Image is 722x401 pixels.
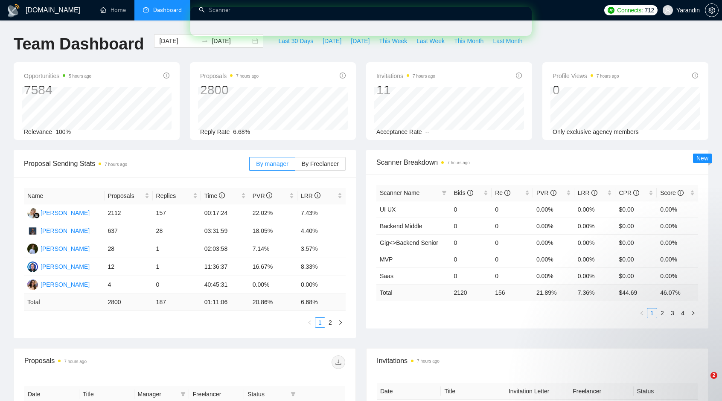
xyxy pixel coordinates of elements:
span: Invitations [376,71,435,81]
a: 2 [326,318,335,327]
td: 03:31:59 [201,222,249,240]
button: Last 30 Days [274,34,318,48]
span: [DATE] [323,36,341,46]
span: Profile Views [553,71,619,81]
a: searchScanner [199,6,230,14]
span: -- [425,128,429,135]
td: 0.00% [657,251,698,267]
span: info-circle [692,73,698,78]
td: 40:45:31 [201,276,249,294]
li: Next Page [335,317,346,328]
span: PVR [536,189,556,196]
a: 1 [647,308,657,318]
span: Proposals [200,71,259,81]
span: By manager [256,160,288,167]
span: info-circle [504,190,510,196]
span: Last 30 Days [278,36,313,46]
td: 0 [450,218,492,234]
span: 6.68% [233,128,250,135]
th: Freelancer [569,383,633,400]
span: [DATE] [351,36,370,46]
td: 00:17:24 [201,204,249,222]
td: 28 [153,222,201,240]
span: info-circle [678,190,684,196]
td: 0.00% [657,201,698,218]
td: 0 [492,201,533,218]
input: End date [212,36,250,46]
span: New [696,155,708,162]
th: Invitation Letter [505,383,569,400]
div: [PERSON_NAME] [41,280,90,289]
a: 1 [315,318,325,327]
td: 7.43% [297,204,346,222]
td: 21.89 % [533,284,574,301]
span: Gig<>Backend Senior [380,239,438,246]
span: dashboard [143,7,149,13]
time: 7 hours ago [417,359,440,363]
td: 0.00% [657,267,698,284]
img: VH [27,262,38,272]
div: [PERSON_NAME] [41,262,90,271]
td: 1 [153,240,201,258]
h1: Team Dashboard [14,34,144,54]
li: 1 [647,308,657,318]
a: AK[PERSON_NAME] [27,209,90,216]
img: gigradar-bm.png [34,212,40,218]
span: right [338,320,343,325]
img: AT [27,244,38,254]
th: Status [634,383,698,400]
td: 0.00% [574,251,616,267]
button: This Month [449,34,488,48]
li: 4 [678,308,688,318]
li: 2 [657,308,667,318]
button: left [637,308,647,318]
td: 12 [105,258,153,276]
li: 1 [315,317,325,328]
time: 7 hours ago [413,74,435,78]
td: $0.00 [615,267,657,284]
span: left [307,320,312,325]
img: DS [27,226,38,236]
span: MVP [380,256,393,263]
td: 0.00% [249,276,297,294]
input: Start date [159,36,198,46]
span: LRR [578,189,597,196]
td: 0.00% [297,276,346,294]
a: VH[PERSON_NAME] [27,263,90,270]
div: Proposals [24,355,185,369]
span: left [639,311,644,316]
span: 100% [55,128,71,135]
span: Relevance [24,128,52,135]
td: 0.00% [533,201,574,218]
a: KD[PERSON_NAME] [27,281,90,288]
td: 7.14% [249,240,297,258]
span: info-circle [516,73,522,78]
button: Last Week [412,34,449,48]
span: Opportunities [24,71,91,81]
td: 01:11:06 [201,294,249,311]
div: 2800 [200,82,259,98]
span: filter [442,190,447,195]
span: Reply Rate [200,128,230,135]
span: By Freelancer [302,160,339,167]
li: Next Page [688,308,698,318]
span: info-circle [163,73,169,78]
button: [DATE] [346,34,374,48]
button: right [335,317,346,328]
td: 0 [450,201,492,218]
time: 7 hours ago [447,160,470,165]
span: info-circle [340,73,346,78]
span: filter [440,186,448,199]
th: Date [377,383,441,400]
span: Only exclusive agency members [553,128,639,135]
td: 0.00% [533,251,574,267]
td: $0.00 [615,201,657,218]
td: $ 44.69 [615,284,657,301]
a: 4 [678,308,687,318]
span: Status [247,389,287,399]
span: Proposals [108,191,143,200]
span: 2 [710,372,717,379]
a: 3 [668,308,677,318]
span: Acceptance Rate [376,128,422,135]
td: 157 [153,204,201,222]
